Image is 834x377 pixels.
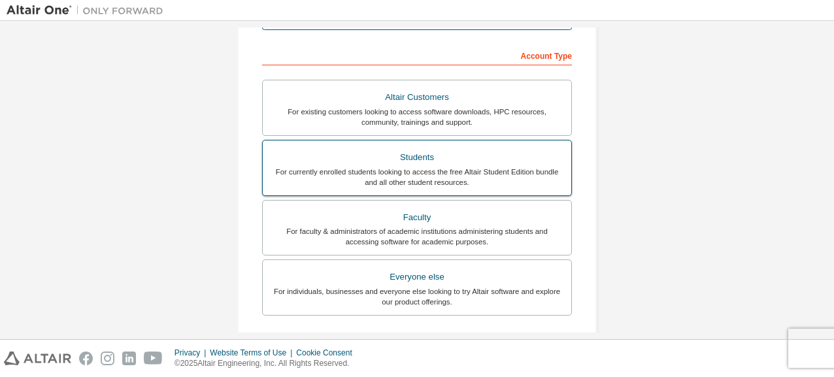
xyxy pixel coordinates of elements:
[271,286,563,307] div: For individuals, businesses and everyone else looking to try Altair software and explore our prod...
[122,352,136,365] img: linkedin.svg
[175,358,360,369] p: © 2025 Altair Engineering, Inc. All Rights Reserved.
[101,352,114,365] img: instagram.svg
[271,148,563,167] div: Students
[175,348,210,358] div: Privacy
[210,348,296,358] div: Website Terms of Use
[79,352,93,365] img: facebook.svg
[296,348,359,358] div: Cookie Consent
[4,352,71,365] img: altair_logo.svg
[7,4,170,17] img: Altair One
[271,226,563,247] div: For faculty & administrators of academic institutions administering students and accessing softwa...
[271,88,563,107] div: Altair Customers
[262,44,572,65] div: Account Type
[271,268,563,286] div: Everyone else
[271,167,563,188] div: For currently enrolled students looking to access the free Altair Student Edition bundle and all ...
[271,208,563,227] div: Faculty
[271,107,563,127] div: For existing customers looking to access software downloads, HPC resources, community, trainings ...
[144,352,163,365] img: youtube.svg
